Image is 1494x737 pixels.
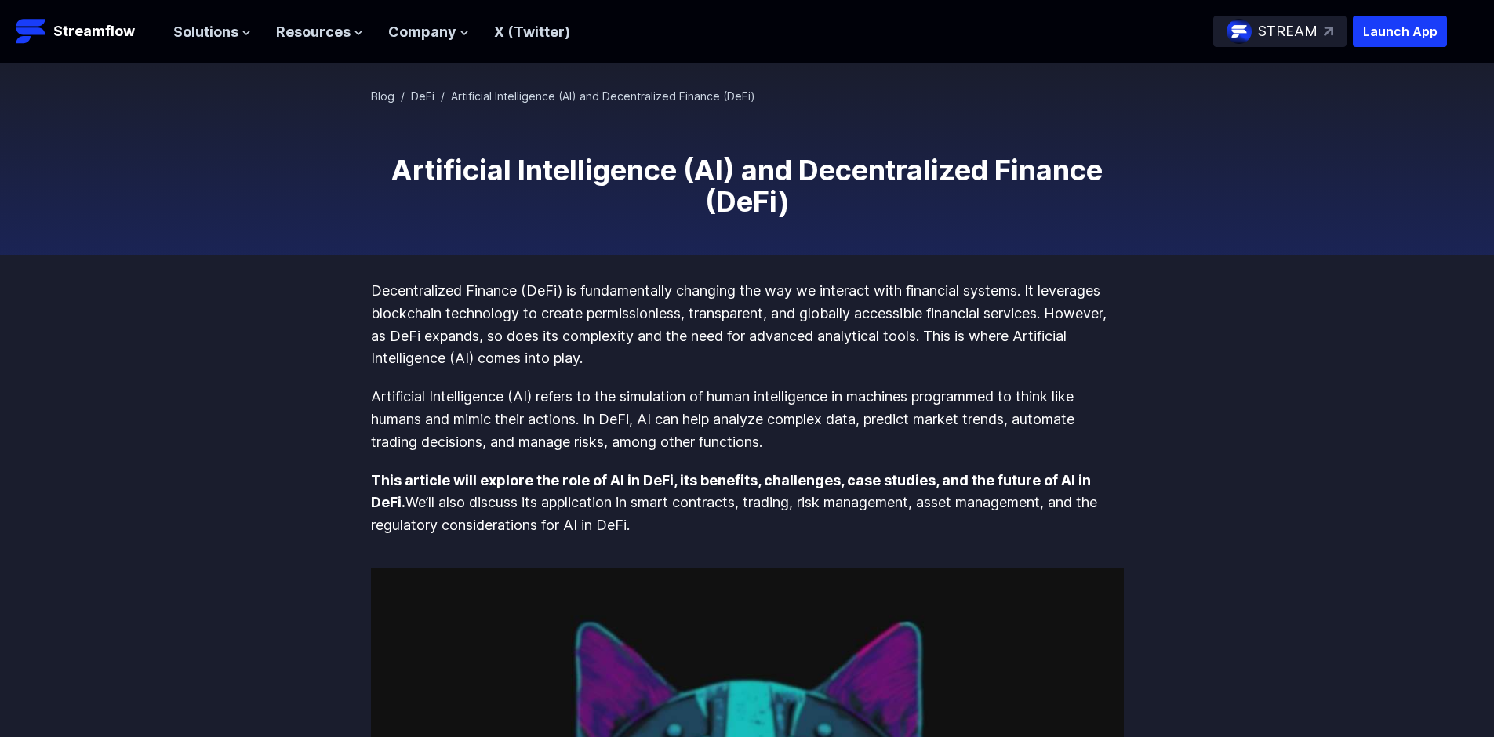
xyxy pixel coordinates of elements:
button: Launch App [1353,16,1447,47]
span: / [401,89,405,103]
a: Blog [371,89,394,103]
a: STREAM [1213,16,1347,47]
button: Solutions [173,21,251,44]
span: Artificial Intelligence (AI) and Decentralized Finance (DeFi) [451,89,755,103]
p: Decentralized Finance (DeFi) is fundamentally changing the way we interact with financial systems... [371,280,1124,370]
button: Resources [276,21,363,44]
span: Resources [276,21,351,44]
span: Solutions [173,21,238,44]
button: Company [388,21,469,44]
img: Streamflow Logo [16,16,47,47]
a: Streamflow [16,16,158,47]
p: We’ll also discuss its application in smart contracts, trading, risk management, asset management... [371,470,1124,537]
span: Company [388,21,456,44]
p: Artificial Intelligence (AI) refers to the simulation of human intelligence in machines programme... [371,386,1124,453]
span: / [441,89,445,103]
p: Streamflow [53,20,135,42]
a: DeFi [411,89,434,103]
a: X (Twitter) [494,24,570,40]
p: STREAM [1258,20,1318,43]
strong: This article will explore the role of AI in DeFi, its benefits, challenges, case studies, and the... [371,472,1091,511]
img: streamflow-logo-circle.png [1227,19,1252,44]
h1: Artificial Intelligence (AI) and Decentralized Finance (DeFi) [371,154,1124,217]
img: top-right-arrow.svg [1324,27,1333,36]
